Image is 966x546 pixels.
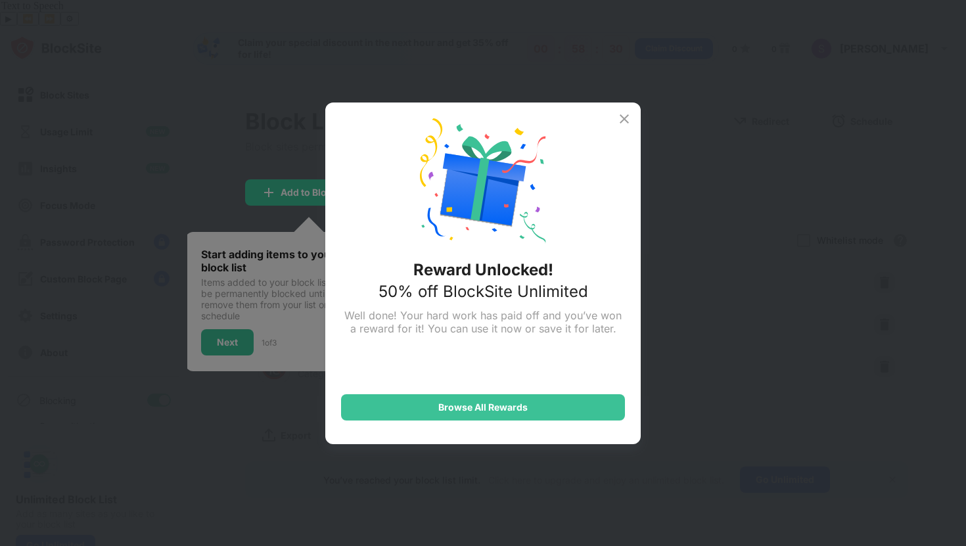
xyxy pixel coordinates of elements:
[379,282,588,301] div: 50% off BlockSite Unlimited
[341,309,625,335] div: Well done! Your hard work has paid off and you’ve won a reward for it! You can use it now or save...
[420,118,546,244] img: reward-unlock.svg
[413,260,553,279] div: Reward Unlocked!
[438,402,528,413] div: Browse All Rewards
[616,111,632,127] img: x-button.svg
